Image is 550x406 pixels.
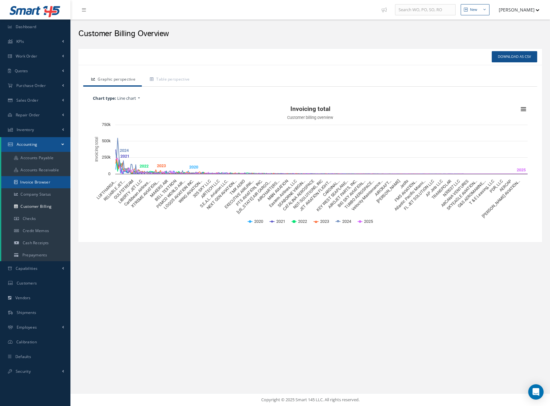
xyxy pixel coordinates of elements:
text: JET AVIATION FLIGHT… [299,179,332,212]
text: TURBO AEROSPACE… [344,179,375,210]
span: Shipments [17,310,36,315]
text: 2025 [364,219,373,224]
span: Vendors [15,295,31,301]
svg: Interactive chart [90,103,531,231]
text: PTS AVIATION, INC. [235,179,263,207]
text: WING AVIATION… [178,179,203,204]
text: EXECUTIVE AIRLINK… [224,179,255,210]
text: 2020 [189,165,198,169]
text: LOGOS AVIATION INC. [163,179,195,210]
button: Show 2021 [270,218,285,224]
text: [US_STATE] AIR CARGO,… [236,179,272,215]
text: AIRTECH LLC [200,179,220,199]
text: Invoicing total [290,105,330,113]
text: [PERSON_NAME] AVIATION… [481,179,521,219]
text: 2024 [120,148,129,153]
a: Chart type: Line chart [90,94,531,103]
text: AP Jets LLC [425,179,444,198]
text: XTREME AVIATION,… [130,179,160,209]
b: Chart type: [93,95,116,101]
text: Caribbean Airlines… [123,179,152,207]
text: GULFSTREAM [113,179,134,200]
text: 500k [102,138,111,143]
text: PDR, LLC [489,179,504,194]
text: NDT-SOLUTIONS, INC [292,179,324,210]
text: JetRx [399,178,410,189]
a: Graphic perspective [83,73,142,87]
a: Credit Memos [1,225,70,237]
text: SEABORNE VIRGIN… [277,179,306,208]
text: G&S AEROMARINE,… [457,179,487,209]
text: N30037 LLC [442,179,461,198]
span: Capabilities [16,266,38,271]
text: FMS AVIATION… [394,179,418,203]
span: Work Order [16,53,37,59]
span: Repair Order [16,112,40,118]
text: 250k [102,155,111,160]
span: Line chart [117,95,136,101]
a: Table perspective [142,73,196,87]
text: Velocity Maintenance… [351,179,384,212]
text: 2021 [276,219,285,224]
div: Copyright © 2025 Smart 145 LLC. All rights reserved. [77,397,544,403]
text: NEXT GEN AVIATION… [206,179,238,211]
text: AIRCHARTERS… [256,179,281,203]
text: PEMCO WORLD AIR… [156,179,186,209]
text: MAKERS AIR [149,179,169,199]
text: Eastern Airlines, LLC [268,179,298,208]
h2: Customer Billing Overview [78,29,542,39]
text: Invoicing total [94,137,99,162]
span: Security [16,369,31,374]
a: Cash Receipts [1,237,70,249]
div: Invoicing total. Highcharts interactive chart. [90,103,531,231]
text: TMX AERO [229,179,246,196]
text: RELIABLE JET… [102,179,126,202]
div: Open Intercom Messenger [528,384,544,400]
text: CATALINA AEROSPACE [282,179,315,212]
button: Show 2022 [292,218,307,224]
span: Purchase Order [16,83,46,88]
text: TRANSPOLAR [431,179,452,200]
button: View chart menu, Invoicing total [519,105,528,114]
span: Prepayments [22,252,47,258]
text: S.E.A.L. Aviation LLC. [199,179,229,209]
text: [PERSON_NAME] [376,179,400,204]
text: KEY WEST SEAPLANE… [316,179,349,212]
div: New [470,7,477,12]
button: Show 2023 [314,218,329,224]
text: 2023 [157,163,166,168]
span: Sales Order [16,98,38,103]
span: Quotes [15,68,28,74]
a: Checks [1,213,70,225]
text: LIBERTY JET LLC [117,179,143,205]
button: Show 2024 [336,218,351,224]
button: New [461,4,489,15]
text: 2025 [517,168,526,172]
text: CARDINAL… [322,179,341,198]
span: Checks [23,216,36,221]
span: Dashboard [16,24,36,29]
text: AIROJET PARTS, INC. [327,179,358,209]
text: 2022 [140,164,149,168]
text: Customer billing overview [287,115,333,120]
span: Employees [17,324,37,330]
a: Accounts Payable [1,152,70,164]
span: Defaults [15,354,31,359]
text: M&N AVIATION [266,179,289,201]
text: 2021 [120,154,129,159]
text: 305 SKY LLC [192,179,212,199]
text: Atlantic Pacific Miami… [393,179,426,212]
text: T & E Leasing, LLC [468,179,495,206]
text: AERCAP [498,179,513,193]
a: Accounting [1,137,70,152]
button: Show 2020 [248,218,263,224]
span: Credit Memos [23,228,49,233]
input: Search WO, PO, SO, RO [395,4,456,16]
span: Customers [17,280,37,286]
a: Prepayments [1,249,70,261]
button: [PERSON_NAME] [493,4,539,16]
text: ARCANA VENTURES [440,179,470,208]
span: Accounting [17,142,37,147]
text: 750k [102,122,111,127]
text: LUFTHANSA… [96,179,117,200]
